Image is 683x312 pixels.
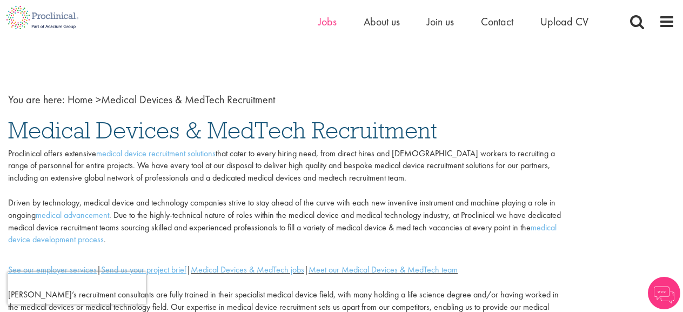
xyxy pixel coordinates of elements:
[8,148,561,247] p: Proclinical offers extensive that cater to every hiring need, from direct hires and [DEMOGRAPHIC_...
[8,264,561,276] div: | | |
[96,92,101,107] span: >
[8,92,65,107] span: You are here:
[191,264,304,275] a: Medical Devices & MedTech jobs
[318,15,337,29] a: Jobs
[648,277,680,309] img: Chatbot
[540,15,588,29] a: Upload CV
[101,264,186,275] a: Send us your project brief
[364,15,400,29] a: About us
[8,272,146,304] iframe: reCAPTCHA
[8,222,557,245] a: medical device development process
[309,264,458,275] a: Meet our Medical Devices & MedTech team
[96,148,216,159] a: medical device recruitment solutions
[68,92,93,107] a: breadcrumb link to Home
[68,92,275,107] span: Medical Devices & MedTech Recruitment
[8,264,97,275] a: See our employer services
[481,15,513,29] a: Contact
[36,209,109,221] a: medical advancement
[427,15,454,29] a: Join us
[8,116,437,145] span: Medical Devices & MedTech Recruitment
